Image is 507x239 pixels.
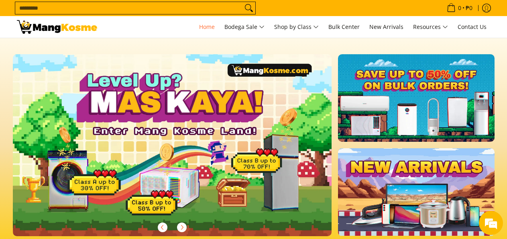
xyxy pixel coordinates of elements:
[270,16,323,38] a: Shop by Class
[365,16,407,38] a: New Arrivals
[17,20,97,34] img: Mang Kosme: Your Home Appliances Warehouse Sale Partner!
[328,23,360,31] span: Bulk Center
[444,4,475,12] span: •
[274,22,319,32] span: Shop by Class
[458,23,487,31] span: Contact Us
[413,22,448,32] span: Resources
[409,16,452,38] a: Resources
[369,23,403,31] span: New Arrivals
[195,16,219,38] a: Home
[242,2,255,14] button: Search
[220,16,269,38] a: Bodega Sale
[199,23,215,31] span: Home
[105,16,491,38] nav: Main Menu
[454,16,491,38] a: Contact Us
[173,219,191,236] button: Next
[224,22,265,32] span: Bodega Sale
[13,54,332,236] img: Gaming desktop banner
[324,16,364,38] a: Bulk Center
[154,219,171,236] button: Previous
[464,5,474,11] span: ₱0
[457,5,462,11] span: 0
